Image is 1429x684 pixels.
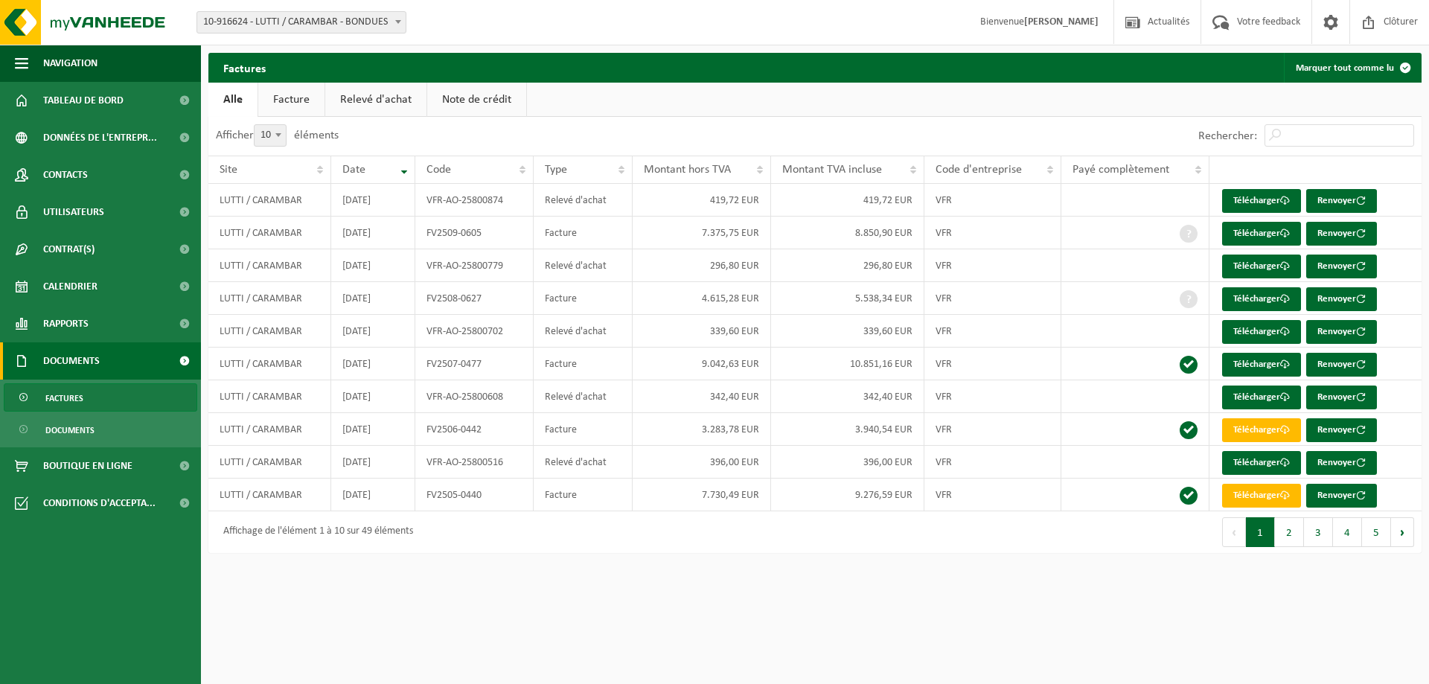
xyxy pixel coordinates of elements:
[220,164,237,176] span: Site
[1304,517,1333,547] button: 3
[258,83,325,117] a: Facture
[771,380,924,413] td: 342,40 EUR
[415,380,534,413] td: VFR-AO-25800608
[545,164,567,176] span: Type
[208,184,331,217] td: LUTTI / CARAMBAR
[924,446,1061,479] td: VFR
[771,217,924,249] td: 8.850,90 EUR
[415,479,534,511] td: FV2505-0440
[43,45,97,82] span: Navigation
[208,217,331,249] td: LUTTI / CARAMBAR
[1306,320,1377,344] button: Renvoyer
[534,413,633,446] td: Facture
[4,383,197,412] a: Factures
[924,282,1061,315] td: VFR
[534,348,633,380] td: Facture
[924,413,1061,446] td: VFR
[43,119,157,156] span: Données de l'entrepr...
[534,249,633,282] td: Relevé d'achat
[208,249,331,282] td: LUTTI / CARAMBAR
[197,12,406,33] span: 10-916624 - LUTTI / CARAMBAR - BONDUES
[331,479,415,511] td: [DATE]
[331,413,415,446] td: [DATE]
[331,249,415,282] td: [DATE]
[43,342,100,380] span: Documents
[45,416,95,444] span: Documents
[208,479,331,511] td: LUTTI / CARAMBAR
[1024,16,1099,28] strong: [PERSON_NAME]
[43,447,132,485] span: Boutique en ligne
[415,315,534,348] td: VFR-AO-25800702
[644,164,731,176] span: Montant hors TVA
[208,348,331,380] td: LUTTI / CARAMBAR
[1222,255,1301,278] a: Télécharger
[924,315,1061,348] td: VFR
[196,11,406,33] span: 10-916624 - LUTTI / CARAMBAR - BONDUES
[924,217,1061,249] td: VFR
[771,249,924,282] td: 296,80 EUR
[534,217,633,249] td: Facture
[208,282,331,315] td: LUTTI / CARAMBAR
[1306,386,1377,409] button: Renvoyer
[208,413,331,446] td: LUTTI / CARAMBAR
[924,348,1061,380] td: VFR
[1284,53,1420,83] button: Marquer tout comme lu
[771,315,924,348] td: 339,60 EUR
[1275,517,1304,547] button: 2
[415,217,534,249] td: FV2509-0605
[1306,353,1377,377] button: Renvoyer
[1222,484,1301,508] a: Télécharger
[415,249,534,282] td: VFR-AO-25800779
[534,315,633,348] td: Relevé d'achat
[771,282,924,315] td: 5.538,34 EUR
[534,479,633,511] td: Facture
[1072,164,1169,176] span: Payé complètement
[633,282,771,315] td: 4.615,28 EUR
[534,282,633,315] td: Facture
[1222,222,1301,246] a: Télécharger
[1222,451,1301,475] a: Télécharger
[633,348,771,380] td: 9.042,63 EUR
[43,156,88,194] span: Contacts
[1362,517,1391,547] button: 5
[782,164,882,176] span: Montant TVA incluse
[1306,189,1377,213] button: Renvoyer
[1391,517,1414,547] button: Next
[1222,353,1301,377] a: Télécharger
[331,217,415,249] td: [DATE]
[331,315,415,348] td: [DATE]
[208,446,331,479] td: LUTTI / CARAMBAR
[415,348,534,380] td: FV2507-0477
[771,446,924,479] td: 396,00 EUR
[1222,418,1301,442] a: Télécharger
[208,83,258,117] a: Alle
[633,184,771,217] td: 419,72 EUR
[208,315,331,348] td: LUTTI / CARAMBAR
[415,413,534,446] td: FV2506-0442
[936,164,1022,176] span: Code d'entreprise
[331,380,415,413] td: [DATE]
[1306,255,1377,278] button: Renvoyer
[633,380,771,413] td: 342,40 EUR
[415,282,534,315] td: FV2508-0627
[254,124,287,147] span: 10
[1222,517,1246,547] button: Previous
[924,184,1061,217] td: VFR
[633,446,771,479] td: 396,00 EUR
[1222,287,1301,311] a: Télécharger
[342,164,365,176] span: Date
[633,413,771,446] td: 3.283,78 EUR
[1222,320,1301,344] a: Télécharger
[43,231,95,268] span: Contrat(s)
[924,479,1061,511] td: VFR
[43,268,97,305] span: Calendrier
[1222,189,1301,213] a: Télécharger
[331,184,415,217] td: [DATE]
[43,485,156,522] span: Conditions d'accepta...
[534,446,633,479] td: Relevé d'achat
[1222,386,1301,409] a: Télécharger
[1306,222,1377,246] button: Renvoyer
[325,83,426,117] a: Relevé d'achat
[633,217,771,249] td: 7.375,75 EUR
[534,380,633,413] td: Relevé d'achat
